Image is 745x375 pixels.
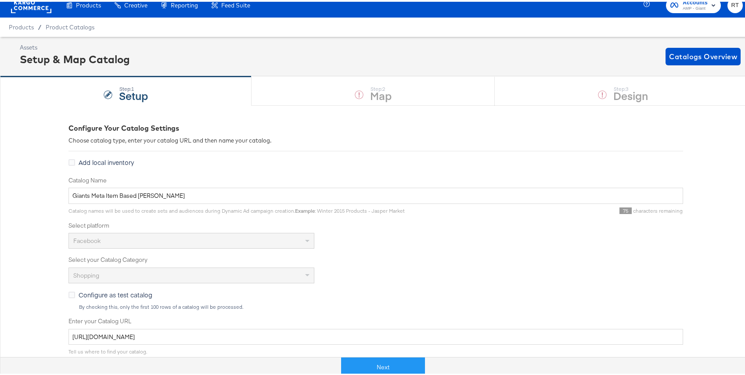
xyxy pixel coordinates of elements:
[73,235,101,243] span: Facebook
[119,86,148,101] strong: Setup
[68,220,683,228] label: Select platform
[119,84,148,90] div: Step: 1
[73,270,99,278] span: Shopping
[68,254,683,262] label: Select your Catalog Category
[79,156,134,165] span: Add local inventory
[68,206,405,212] span: Catalog names will be used to create sets and audiences during Dynamic Ad campaign creation. : Wi...
[9,22,34,29] span: Products
[68,186,683,202] input: Name your catalog e.g. My Dynamic Product Catalog
[34,22,46,29] span: /
[79,289,152,297] span: Configure as test catalog
[68,346,238,367] span: Tell us where to find your catalog. : XML, comma, tab or pipe delimited files e.g. CSV, TSV.
[619,206,632,212] span: 75
[405,206,683,213] div: characters remaining
[68,121,683,132] div: Configure Your Catalog Settings
[68,175,683,183] label: Catalog Name
[20,42,130,50] div: Assets
[68,135,683,143] div: Choose catalog type, enter your catalog URL and then name your catalog.
[20,50,130,65] div: Setup & Map Catalog
[68,315,683,324] label: Enter your Catalog URL
[46,22,94,29] a: Product Catalogs
[666,46,741,64] button: Catalogs Overview
[79,302,683,308] div: By checking this, only the first 100 rows of a catalog will be processed.
[295,206,315,212] strong: Example
[683,4,708,11] span: AMP - Giant
[68,327,683,343] input: Enter Catalog URL, e.g. http://www.example.com/products.xml
[669,49,737,61] span: Catalogs Overview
